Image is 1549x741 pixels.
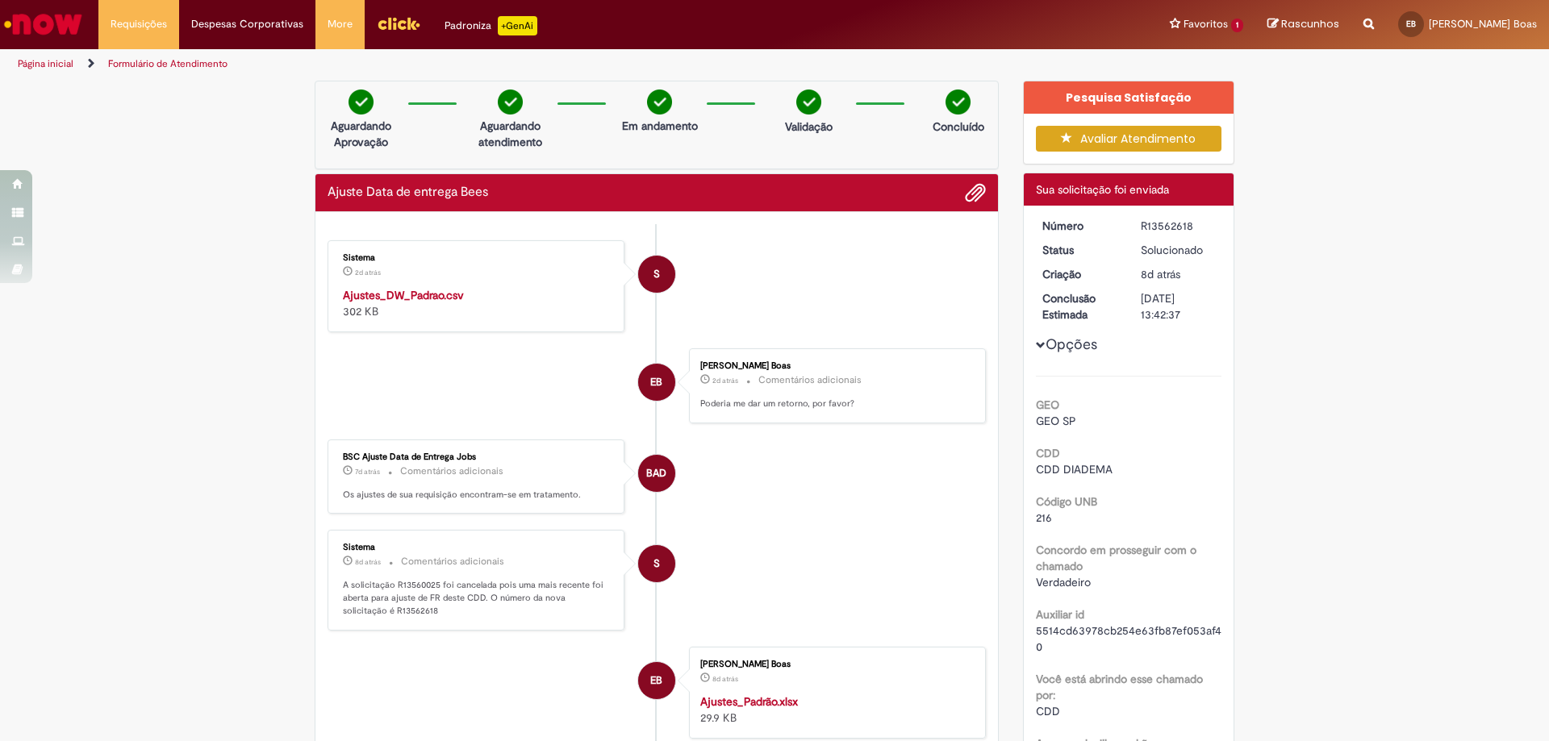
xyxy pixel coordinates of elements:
span: GEO SP [1036,414,1076,428]
b: Auxiliar id [1036,607,1084,622]
div: BSC Ajuste Data de Entrega Jobs [343,452,612,462]
small: Comentários adicionais [401,555,504,568]
span: 8d atrás [1141,267,1180,281]
a: Página inicial [18,57,73,70]
time: 29/09/2025 13:09:53 [712,376,738,385]
div: System [638,545,675,582]
p: +GenAi [498,16,537,35]
span: S [653,544,660,583]
img: click_logo_yellow_360x200.png [377,11,420,35]
div: 302 KB [343,287,612,319]
span: BAD [646,454,666,493]
a: Ajustes_Padrão.xlsx [700,694,798,709]
span: Verdadeiro [1036,575,1091,589]
small: Comentários adicionais [758,373,862,387]
b: CDD [1036,446,1060,460]
div: BSC Ajuste Data de Entrega Jobs [638,455,675,492]
dt: Número [1030,218,1129,234]
div: R13562618 [1141,218,1216,234]
span: EB [650,661,662,700]
dt: Status [1030,242,1129,258]
small: Comentários adicionais [400,464,503,478]
p: A solicitação R13560025 foi cancelada pois uma mais recente foi aberta para ajuste de FR deste CD... [343,579,612,617]
a: Formulário de Atendimento [108,57,228,70]
time: 24/09/2025 11:42:34 [1141,267,1180,281]
dt: Conclusão Estimada [1030,290,1129,323]
time: 24/09/2025 11:42:44 [355,557,381,567]
img: check-circle-green.png [796,90,821,114]
span: 2d atrás [712,376,738,385]
span: S [653,255,660,293]
div: Padroniza [445,16,537,35]
span: 1 [1231,19,1243,32]
img: check-circle-green.png [498,90,523,114]
span: Favoritos [1184,16,1228,32]
span: Despesas Corporativas [191,16,303,32]
img: check-circle-green.png [647,90,672,114]
img: ServiceNow [2,8,85,40]
b: Você está abrindo esse chamado por: [1036,672,1203,702]
div: Enzo Yukio Ribeiro Vilas Boas [638,364,675,401]
div: 29.9 KB [700,693,969,726]
a: Ajustes_DW_Padrao.csv [343,288,464,302]
span: 8d atrás [712,674,738,684]
span: 5514cd63978cb254e63fb87ef053af40 [1036,623,1221,654]
span: 216 [1036,510,1052,525]
a: Rascunhos [1267,17,1339,32]
h2: Ajuste Data de entrega Bees Histórico de tíquete [328,185,488,200]
div: Sistema [343,543,612,552]
span: Requisições [111,16,167,32]
span: Rascunhos [1281,16,1339,31]
b: Código UNB [1036,494,1097,509]
span: EB [650,363,662,402]
b: Concordo em prosseguir com o chamado [1036,543,1196,573]
div: [PERSON_NAME] Boas [700,660,969,669]
span: Sua solicitação foi enviada [1036,182,1169,197]
span: CDD [1036,704,1060,718]
b: GEO [1036,398,1059,412]
span: 7d atrás [355,467,380,477]
p: Poderia me dar um retorno, por favor? [700,398,969,410]
p: Os ajustes de sua requisição encontram-se em tratamento. [343,489,612,502]
span: [PERSON_NAME] Boas [1429,17,1537,31]
ul: Trilhas de página [12,49,1021,79]
div: [DATE] 13:42:37 [1141,290,1216,323]
div: Enzo Yukio Ribeiro Vilas Boas [638,662,675,699]
img: check-circle-green.png [349,90,374,114]
time: 24/09/2025 12:15:07 [355,467,380,477]
time: 29/09/2025 17:15:02 [355,268,381,277]
div: Sistema [343,253,612,263]
img: check-circle-green.png [946,90,971,114]
dt: Criação [1030,266,1129,282]
p: Concluído [933,119,984,135]
div: Pesquisa Satisfação [1024,81,1234,114]
div: Sistema [638,256,675,293]
span: CDD DIADEMA [1036,462,1113,477]
button: Avaliar Atendimento [1036,126,1222,152]
p: Aguardando atendimento [471,118,549,150]
span: 8d atrás [355,557,381,567]
div: [PERSON_NAME] Boas [700,361,969,371]
button: Adicionar anexos [965,182,986,203]
span: More [328,16,353,32]
p: Em andamento [622,118,698,134]
p: Aguardando Aprovação [322,118,400,150]
div: Solucionado [1141,242,1216,258]
span: EB [1406,19,1416,29]
time: 24/09/2025 11:42:29 [712,674,738,684]
span: 2d atrás [355,268,381,277]
p: Validação [785,119,833,135]
div: 24/09/2025 11:42:34 [1141,266,1216,282]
